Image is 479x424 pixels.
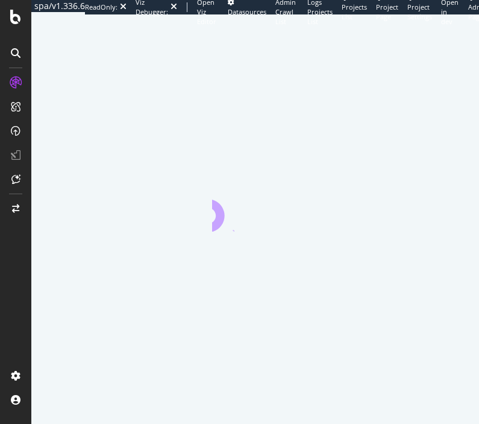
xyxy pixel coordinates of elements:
div: ReadOnly: [85,2,117,12]
span: Datasources [228,7,266,16]
div: animation [212,188,299,232]
span: Project Page [376,2,398,21]
span: Projects List [342,2,367,21]
span: Project Settings [407,2,432,21]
